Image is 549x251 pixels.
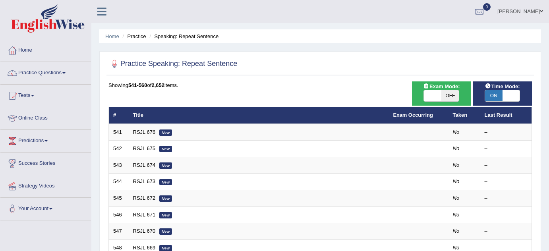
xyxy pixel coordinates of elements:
td: 546 [109,207,129,223]
th: Title [129,107,389,124]
div: – [485,228,528,235]
a: RSJL 669 [133,245,156,251]
a: RSJL 673 [133,178,156,184]
a: Predictions [0,130,91,150]
em: No [453,212,460,218]
em: No [453,145,460,151]
a: Exam Occurring [393,112,433,118]
span: Exam Mode: [420,82,463,91]
td: 544 [109,174,129,190]
em: New [159,129,172,136]
td: 542 [109,141,129,157]
em: New [159,228,172,235]
a: Home [105,33,119,39]
th: Last Result [480,107,532,124]
a: Your Account [0,198,91,218]
a: Practice Questions [0,62,91,82]
a: RSJL 675 [133,145,156,151]
span: 0 [483,3,491,11]
td: 543 [109,157,129,174]
a: Online Class [0,107,91,127]
a: Success Stories [0,153,91,172]
b: 541-560 [128,82,147,88]
a: RSJL 676 [133,129,156,135]
span: Time Mode: [481,82,523,91]
a: RSJL 671 [133,212,156,218]
div: – [485,195,528,202]
em: New [159,179,172,185]
div: – [485,129,528,136]
div: – [485,145,528,153]
a: RSJL 670 [133,228,156,234]
em: No [453,178,460,184]
b: 2,652 [151,82,164,88]
em: New [159,195,172,202]
td: 541 [109,124,129,141]
td: 545 [109,190,129,207]
a: RSJL 672 [133,195,156,201]
em: New [159,212,172,218]
li: Practice [120,33,146,40]
em: No [453,245,460,251]
a: RSJL 674 [133,162,156,168]
em: No [453,129,460,135]
em: No [453,162,460,168]
span: ON [485,90,503,101]
em: No [453,228,460,234]
div: – [485,162,528,169]
th: # [109,107,129,124]
a: Home [0,39,91,59]
div: Showing of items. [108,81,532,89]
a: Tests [0,85,91,104]
th: Taken [448,107,480,124]
div: Show exams occurring in exams [412,81,471,106]
em: No [453,195,460,201]
td: 547 [109,223,129,240]
a: Strategy Videos [0,175,91,195]
li: Speaking: Repeat Sentence [147,33,218,40]
div: – [485,178,528,185]
em: New [159,146,172,152]
em: New [159,162,172,169]
h2: Practice Speaking: Repeat Sentence [108,58,237,70]
span: OFF [441,90,459,101]
div: – [485,211,528,219]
